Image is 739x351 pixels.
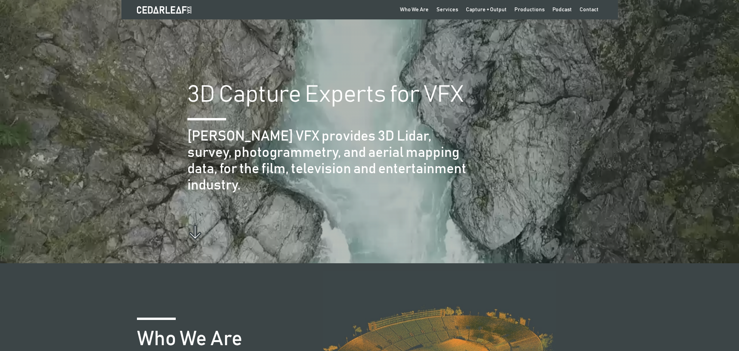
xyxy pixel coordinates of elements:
[400,6,429,14] div: Who We Are
[187,83,464,106] h1: 3D Capture Experts for VFX
[514,6,545,14] div: Productions
[137,328,242,351] h1: Who We Are
[552,6,572,14] div: Podcast
[580,6,599,14] div: Contact
[187,128,470,193] h2: [PERSON_NAME] VFX provides 3D Lidar, survey, photogrammetry, and aerial mapping data, for the fil...
[466,6,507,14] div: Capture + Output
[436,6,458,14] div: Services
